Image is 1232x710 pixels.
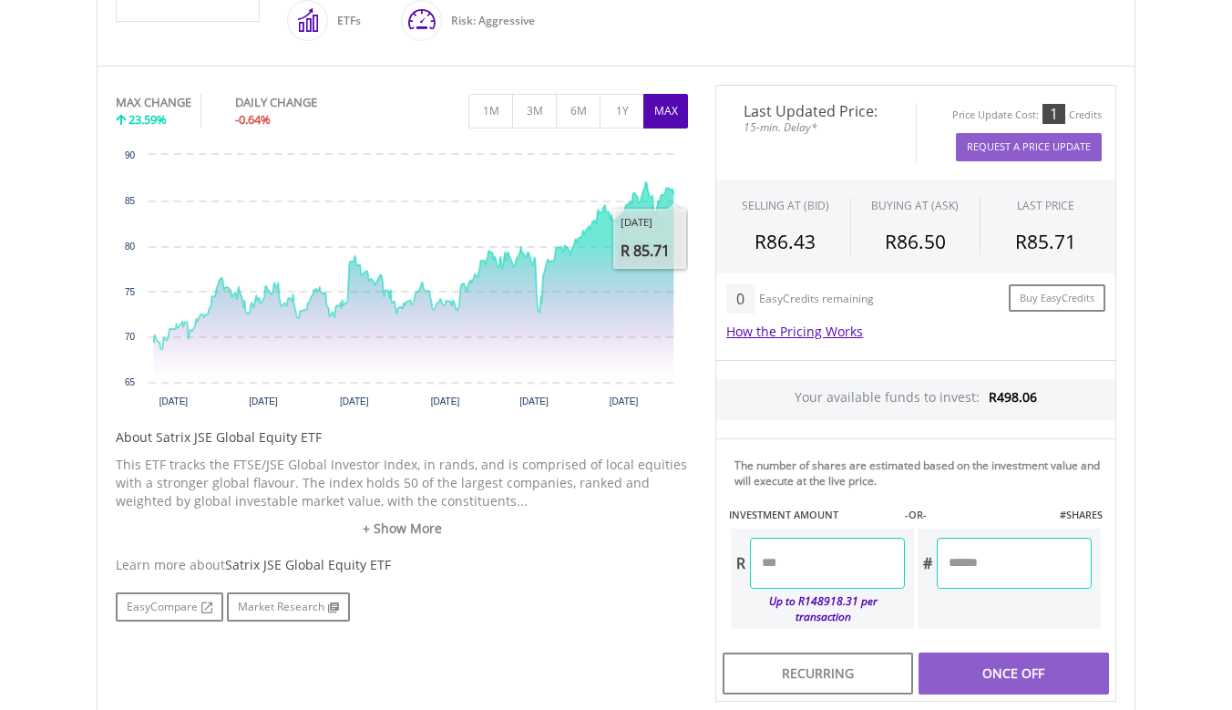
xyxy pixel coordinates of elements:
span: R85.71 [1015,229,1076,254]
button: 1Y [600,94,644,129]
text: [DATE] [340,396,369,406]
h5: About Satrix JSE Global Equity ETF [116,428,688,447]
div: SELLING AT (BID) [742,198,829,213]
div: Recurring [723,653,913,695]
label: INVESTMENT AMOUNT [729,508,838,522]
label: #SHARES [1060,508,1103,522]
div: Up to R148918.31 per transaction [731,589,905,629]
span: -0.64% [235,111,271,128]
div: MAX CHANGE [116,94,191,111]
span: R498.06 [989,388,1037,406]
div: Price Update Cost: [952,108,1039,122]
span: R86.50 [885,229,946,254]
div: # [918,538,937,589]
label: -OR- [905,508,927,522]
svg: Interactive chart [116,146,688,419]
button: 6M [556,94,601,129]
span: 15-min. Delay* [730,118,902,136]
div: Chart. Highcharts interactive chart. [116,146,688,419]
text: 90 [125,150,136,160]
text: 75 [125,287,136,297]
text: [DATE] [159,396,189,406]
a: + Show More [116,520,688,538]
button: 1M [468,94,513,129]
button: Request A Price Update [956,133,1102,161]
span: BUYING AT (ASK) [871,198,959,213]
span: R86.43 [755,229,816,254]
p: This ETF tracks the FTSE/JSE Global Investor Index, in rands, and is comprised of local equities ... [116,456,688,510]
div: DAILY CHANGE [235,94,378,111]
span: 23.59% [128,111,167,128]
a: How the Pricing Works [726,323,863,340]
button: MAX [643,94,688,129]
text: 70 [125,332,136,342]
a: Buy EasyCredits [1009,284,1105,313]
a: EasyCompare [116,592,223,622]
text: [DATE] [610,396,639,406]
div: Once Off [919,653,1109,695]
text: 80 [125,242,136,252]
a: Market Research [227,592,350,622]
text: [DATE] [431,396,460,406]
text: 85 [125,196,136,206]
text: [DATE] [519,396,549,406]
div: Your available funds to invest: [716,379,1115,420]
div: 0 [726,284,755,314]
span: Satrix JSE Global Equity ETF [225,556,391,573]
span: Last Updated Price: [730,104,902,118]
div: 1 [1042,104,1065,124]
text: [DATE] [249,396,278,406]
div: Credits [1069,108,1102,122]
button: 3M [512,94,557,129]
div: Learn more about [116,556,688,574]
text: 65 [125,377,136,387]
div: The number of shares are estimated based on the investment value and will execute at the live price. [734,458,1108,489]
div: EasyCredits remaining [759,293,874,308]
div: LAST PRICE [1017,198,1074,213]
div: R [731,538,750,589]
